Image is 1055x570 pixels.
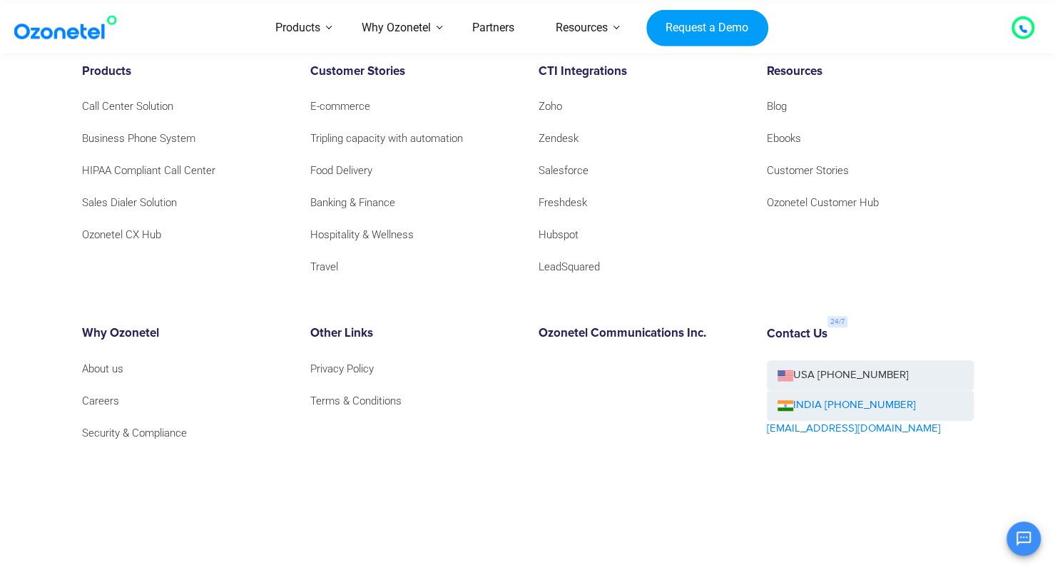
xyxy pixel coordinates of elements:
button: Open chat [1006,521,1041,556]
a: Ozonetel CX Hub [82,225,161,245]
a: Salesforce [539,161,588,180]
a: Ebooks [767,129,801,148]
a: Ozonetel Customer Hub [767,193,879,213]
a: Hospitality & Wellness [310,225,414,245]
a: Resources [535,3,628,54]
a: Request a Demo [646,9,768,46]
a: Tripling capacity with automation [310,129,463,148]
a: [EMAIL_ADDRESS][DOMAIN_NAME] [767,421,941,437]
a: HIPAA Compliant Call Center [82,161,215,180]
a: E-commerce [310,97,370,116]
a: LeadSquared [539,258,600,277]
a: Zendesk [539,129,579,148]
a: INDIA [PHONE_NUMBER] [778,397,916,414]
a: Customer Stories [767,161,849,180]
a: Security & Compliance [82,424,187,443]
a: Sales Dialer Solution [82,193,177,213]
a: Products [255,3,341,54]
a: Travel [310,258,338,277]
a: Zoho [539,97,562,116]
h6: Products [82,65,289,79]
a: Food Delivery [310,161,372,180]
img: ind-flag.png [778,400,793,411]
a: Careers [82,392,119,411]
a: USA [PHONE_NUMBER] [767,360,974,391]
img: us-flag.png [778,370,793,381]
h6: Resources [767,65,974,79]
a: Terms & Conditions [310,392,402,411]
a: Partners [452,3,535,54]
h6: Customer Stories [310,65,517,79]
a: About us [82,360,123,379]
a: Banking & Finance [310,193,395,213]
a: Privacy Policy [310,360,374,379]
h6: CTI Integrations [539,65,745,79]
h6: Other Links [310,327,517,341]
h6: Contact Us [767,327,827,342]
h6: Ozonetel Communications Inc. [539,327,745,341]
a: Freshdesk [539,193,587,213]
a: Call Center Solution [82,97,173,116]
a: Hubspot [539,225,579,245]
a: Business Phone System [82,129,195,148]
a: Blog [767,97,787,116]
a: Why Ozonetel [341,3,452,54]
h6: Why Ozonetel [82,327,289,341]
